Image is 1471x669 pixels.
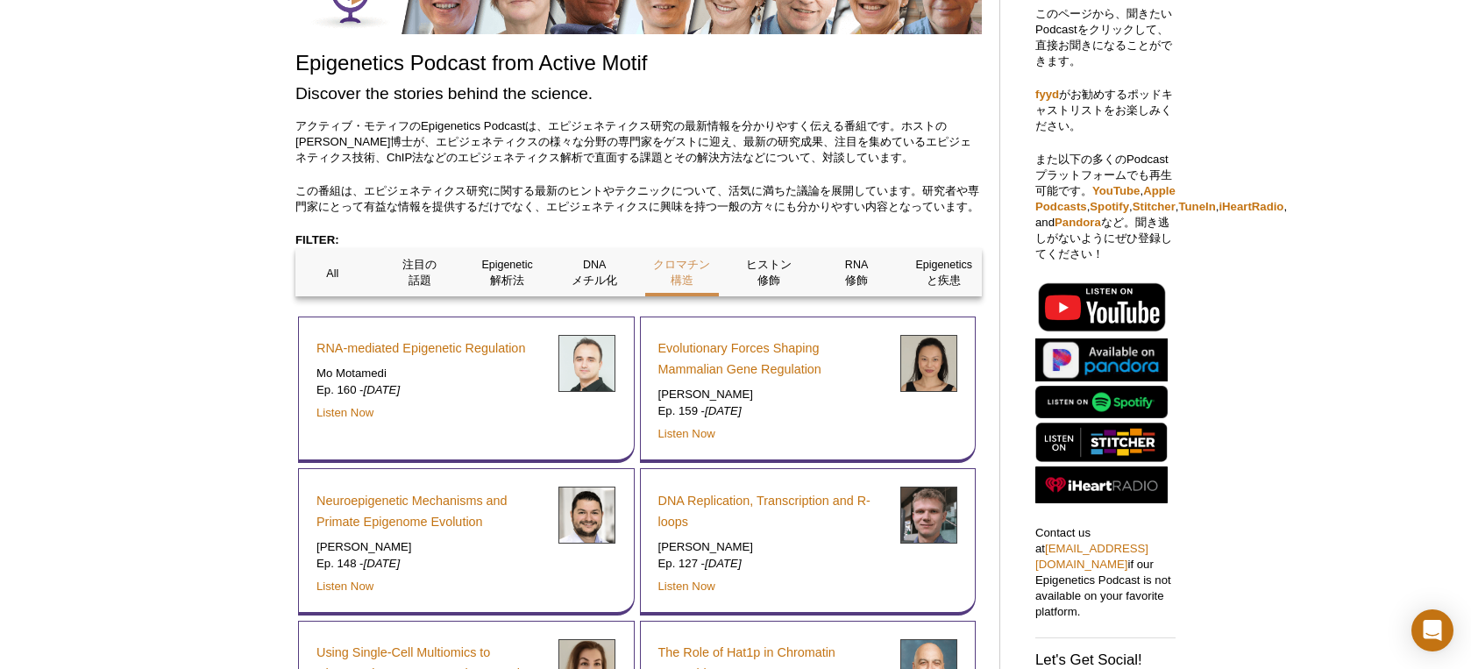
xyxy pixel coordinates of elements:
p: Ep. 160 - [316,382,545,398]
img: Listen on YouTube [1035,280,1168,334]
strong: FILTER: [295,233,339,246]
p: ヒストン 修飾 [732,257,807,288]
p: このページから、聞きたいPodcastをクリックして、直接お聞きになることができます。 [1035,6,1176,69]
p: Contact us at if our Epigenetics Podcast is not available on your favorite platform. [1035,525,1176,620]
a: TuneIn [1178,200,1215,213]
p: アクティブ・モティフのEpigenetics Podcastは、エピジェネティクス研究の最新情報を分かりやすく伝える番組です。ホストの[PERSON_NAME]博士が、エピジェネティクスの様々な... [295,118,982,166]
em: [DATE] [364,557,401,570]
img: Listen on Spotify [1035,386,1168,418]
p: クロマチン 構造 [645,257,720,288]
a: Listen Now [316,406,373,419]
div: Open Intercom Messenger [1411,609,1453,651]
p: RNA 修飾 [820,257,894,288]
a: DNA Replication, Transcription and R-loops [658,490,887,532]
a: [EMAIL_ADDRESS][DOMAIN_NAME] [1035,542,1148,571]
img: Stephan Hamperl [900,487,957,544]
a: Listen Now [658,427,715,440]
a: YouTube [1092,184,1140,197]
a: RNA-mediated Epigenetic Regulation [316,338,525,359]
h1: Epigenetics Podcast from Active Motif [295,52,982,77]
a: Listen Now [658,580,715,593]
h2: Discover the stories behind the science. [295,82,982,105]
p: [PERSON_NAME] [658,387,887,402]
p: がお勧めするポッドキャストリストをお楽しみください。 [1035,87,1176,134]
a: Pandora [1055,216,1101,229]
em: [DATE] [705,404,742,417]
p: [PERSON_NAME] [658,539,887,555]
p: Epigenetic 解析法 [470,257,544,288]
img: Boyan Bonev [558,487,615,544]
em: [DATE] [705,557,742,570]
img: Emily Wong headshot [558,335,615,392]
p: Epigenetics と疾患 [906,257,981,288]
p: Ep. 127 - [658,556,887,572]
p: [PERSON_NAME] [316,539,545,555]
p: Ep. 159 - [658,403,887,419]
p: Ep. 148 - [316,556,545,572]
p: Mo Motamedi [316,366,545,381]
em: [DATE] [364,383,401,396]
a: Evolutionary Forces Shaping Mammalian Gene Regulation [658,338,887,380]
img: Listen on Stitcher [1035,423,1168,462]
a: Spotify [1090,200,1129,213]
img: Listen on iHeartRadio [1035,466,1168,504]
p: この番組は、エピジェネティクス研究に関する最新のヒントやテクニックについて、活気に満ちた議論を展開しています。研究者や専門家にとって有益な情報を提供するだけでなく、エピジェネティクスに興味を持つ... [295,183,982,215]
a: Stitcher [1133,200,1176,213]
p: また以下の多くのPodcast プラットフォームでも再生可能です。 , , , , , , and など。聞き逃しがないようにぜひ登録してください！ [1035,152,1176,262]
p: All [295,266,370,281]
a: iHeartRadio [1219,200,1283,213]
a: Apple Podcasts [1035,184,1176,213]
img: Listen on Pandora [1035,338,1168,381]
p: DNA メチル化 [558,257,632,288]
img: Emily Wong headshot [900,335,957,392]
a: fyyd [1035,88,1059,101]
p: 注目の 話題 [383,257,458,288]
a: Listen Now [316,580,373,593]
a: Neuroepigenetic Mechanisms and Primate Epigenome Evolution [316,490,545,532]
h3: Let's Get Social! [1035,653,1176,668]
